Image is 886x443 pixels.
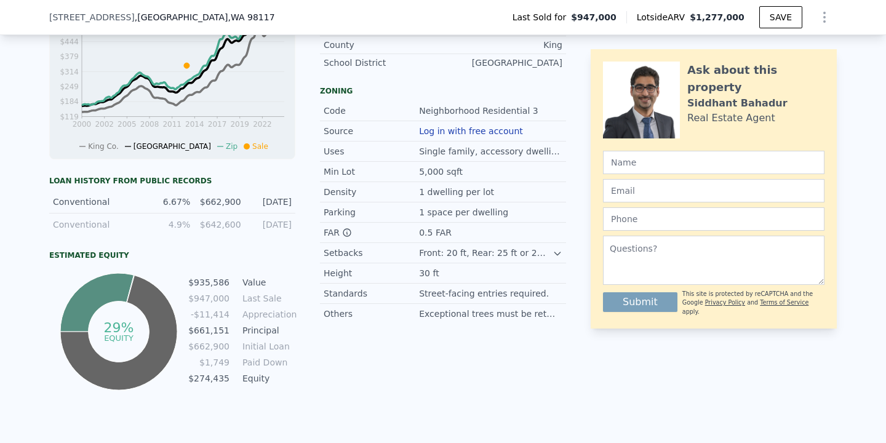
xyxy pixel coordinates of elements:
div: FAR [324,226,419,239]
div: [DATE] [249,196,292,208]
div: Zoning [320,86,566,96]
td: $935,586 [188,276,230,289]
span: Zip [226,142,237,151]
div: Standards [324,287,419,300]
tspan: 2019 [230,120,249,129]
div: [GEOGRAPHIC_DATA] [443,57,562,69]
div: Conventional [53,196,140,208]
div: Front: 20 ft, Rear: 25 ft or 20% of lot depth (min. 10 ft), Side: 5 ft [419,247,553,259]
div: Setbacks [324,247,419,259]
button: Show Options [812,5,837,30]
span: [STREET_ADDRESS] [49,11,135,23]
div: $662,900 [198,196,241,208]
tspan: 29% [103,320,134,335]
div: 4.9% [147,218,190,231]
div: Parking [324,206,419,218]
button: Log in with free account [419,126,523,136]
tspan: 2005 [118,120,137,129]
div: 30 ft [419,267,441,279]
td: $661,151 [188,324,230,337]
div: 0.5 FAR [419,226,454,239]
div: Ask about this property [687,62,824,96]
td: Initial Loan [240,340,295,353]
div: Uses [324,145,419,158]
div: $642,600 [198,218,241,231]
div: Density [324,186,419,198]
td: $274,435 [188,372,230,385]
div: [DATE] [249,218,292,231]
div: This site is protected by reCAPTCHA and the Google and apply. [682,290,824,316]
a: Terms of Service [760,299,808,306]
div: Min Lot [324,166,419,178]
input: Name [603,151,824,174]
div: 1 dwelling per lot [419,186,497,198]
div: Single family, accessory dwellings. [419,145,562,158]
span: $947,000 [571,11,617,23]
button: Submit [603,292,677,312]
tspan: 2014 [185,120,204,129]
div: Source [324,125,419,137]
span: Sale [252,142,268,151]
div: Height [324,267,419,279]
tspan: $444 [60,38,79,46]
a: Privacy Policy [705,299,745,306]
span: , [GEOGRAPHIC_DATA] [135,11,275,23]
input: Email [603,179,824,202]
td: $662,900 [188,340,230,353]
tspan: $119 [60,113,79,121]
td: Appreciation [240,308,295,321]
div: 5,000 sqft [419,166,465,178]
tspan: 2000 [73,120,92,129]
tspan: 2022 [253,120,272,129]
span: King Co. [88,142,119,151]
div: Code [324,105,419,117]
span: , WA 98117 [228,12,274,22]
tspan: $379 [60,52,79,61]
div: Neighborhood Residential 3 [419,105,541,117]
tspan: 2002 [95,120,114,129]
span: $1,277,000 [690,12,744,22]
span: Last Sold for [513,11,572,23]
div: Conventional [53,218,140,231]
div: Exceptional trees must be retained. [419,308,562,320]
td: -$11,414 [188,308,230,321]
td: Value [240,276,295,289]
tspan: 2011 [162,120,182,129]
div: Estimated Equity [49,250,295,260]
td: Principal [240,324,295,337]
button: SAVE [759,6,802,28]
div: Others [324,308,419,320]
input: Phone [603,207,824,231]
td: Equity [240,372,295,385]
span: Lotside ARV [637,11,690,23]
div: Loan history from public records [49,176,295,186]
td: $1,749 [188,356,230,369]
td: Paid Down [240,356,295,369]
div: County [324,39,443,51]
tspan: equity [104,333,134,342]
span: [GEOGRAPHIC_DATA] [134,142,211,151]
td: Last Sale [240,292,295,305]
tspan: 2017 [208,120,227,129]
td: $947,000 [188,292,230,305]
tspan: $249 [60,82,79,91]
div: King [443,39,562,51]
div: Siddhant Bahadur [687,96,788,111]
div: Real Estate Agent [687,111,775,126]
div: 6.67% [147,196,190,208]
tspan: 2008 [140,120,159,129]
tspan: $314 [60,68,79,76]
div: Street-facing entries required. [419,287,551,300]
div: School District [324,57,443,69]
tspan: $184 [60,97,79,106]
div: 1 space per dwelling [419,206,511,218]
